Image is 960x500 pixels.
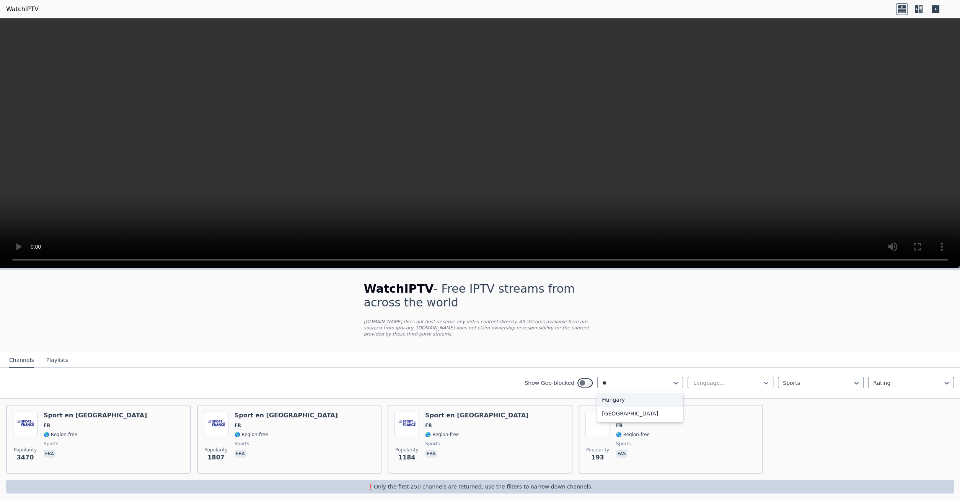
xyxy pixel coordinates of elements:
label: Show Geo-blocked [525,379,574,387]
div: [GEOGRAPHIC_DATA] [597,407,683,420]
span: FR [44,422,50,428]
span: sports [425,441,440,447]
a: WatchIPTV [6,5,39,14]
h1: - Free IPTV streams from across the world [364,282,597,309]
span: 🌎 Region-free [616,432,650,438]
span: 1184 [398,453,416,462]
span: Popularity [14,447,37,453]
span: 🌎 Region-free [425,432,459,438]
img: Sport en France [204,412,228,436]
p: fra [44,450,55,458]
button: Playlists [46,353,68,368]
span: sports [44,441,58,447]
span: 🌎 Region-free [235,432,268,438]
h6: Sport en [GEOGRAPHIC_DATA] [425,412,528,419]
span: FR [235,422,241,428]
p: fas [616,450,628,458]
span: 🌎 Region-free [44,432,77,438]
span: WatchIPTV [364,282,434,295]
span: Popularity [586,447,609,453]
p: ❗️Only the first 250 channels are returned, use the filters to narrow down channels. [9,483,951,490]
h6: Sport en [GEOGRAPHIC_DATA] [235,412,338,419]
h6: Sport en [GEOGRAPHIC_DATA] [44,412,147,419]
span: 1807 [207,453,225,462]
span: sports [616,441,631,447]
img: Poker TV [585,412,610,436]
span: 3470 [17,453,34,462]
span: Popularity [205,447,228,453]
a: iptv-org [396,325,414,331]
p: [DOMAIN_NAME] does not host or serve any video content directly. All streams available here are s... [364,319,597,337]
img: Sport en France [394,412,419,436]
span: FR [425,422,432,428]
span: 193 [591,453,604,462]
button: Channels [9,353,34,368]
img: Sport en France [13,412,37,436]
p: fra [425,450,437,458]
span: FR [616,422,623,428]
span: Popularity [395,447,418,453]
span: sports [235,441,249,447]
p: fra [235,450,246,458]
div: Hungary [597,393,683,407]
